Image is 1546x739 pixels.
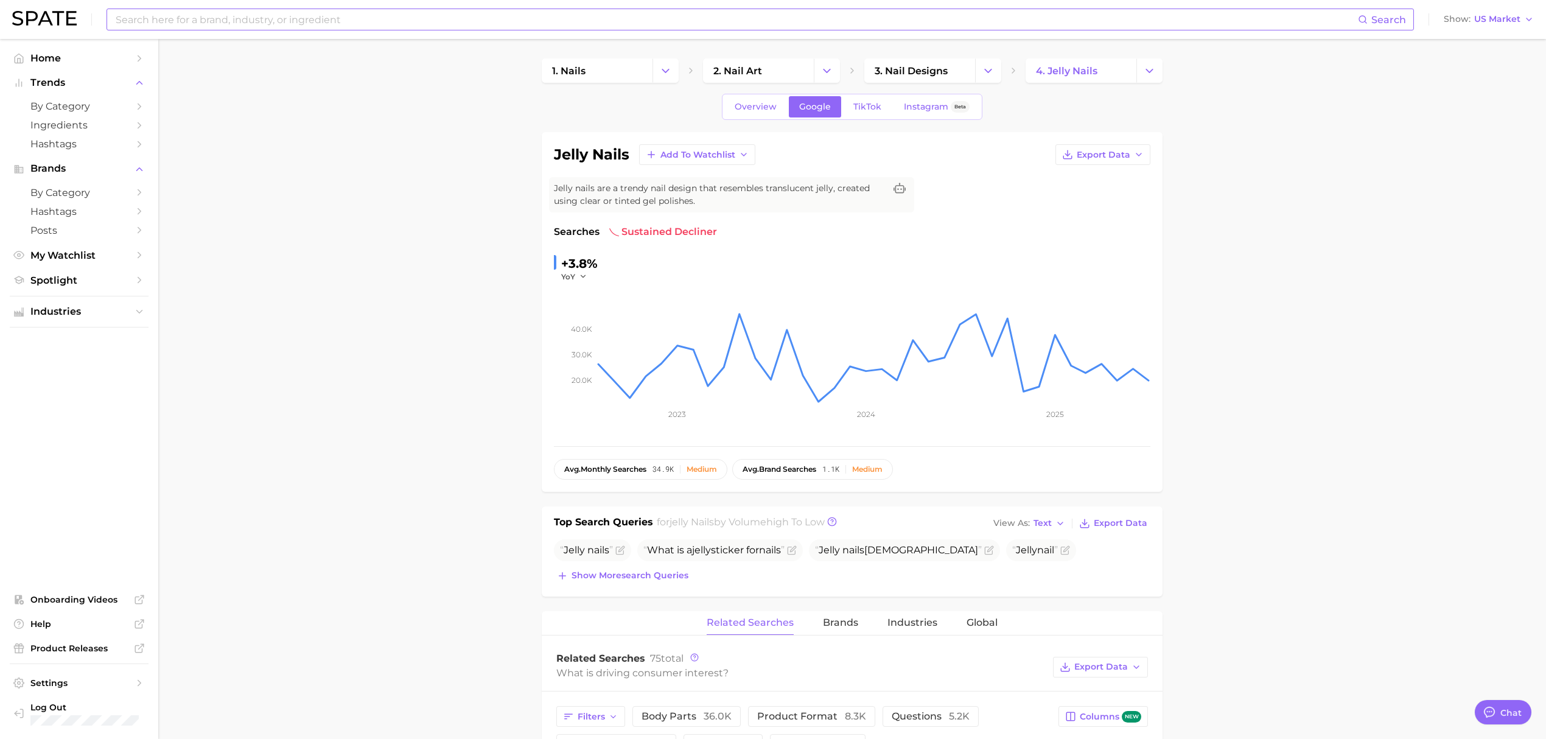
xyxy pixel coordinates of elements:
[657,515,825,532] h2: for by Volume
[1474,16,1520,23] span: US Market
[1060,545,1070,555] button: Flag as miscategorized or irrelevant
[10,116,149,135] a: Ingredients
[766,516,825,528] span: high to low
[1046,410,1064,419] tspan: 2025
[30,250,128,261] span: My Watchlist
[984,545,994,555] button: Flag as miscategorized or irrelevant
[1055,144,1150,165] button: Export Data
[114,9,1358,30] input: Search here for a brand, industry, or ingredient
[1094,518,1147,528] span: Export Data
[815,544,982,556] span: [DEMOGRAPHIC_DATA]
[30,275,128,286] span: Spotlight
[564,544,585,556] span: Jelly
[823,617,858,628] span: Brands
[757,710,866,722] span: product format
[1053,657,1148,678] button: Export Data
[724,96,787,117] a: Overview
[30,187,128,198] span: by Category
[692,544,711,556] span: jelly
[10,202,149,221] a: Hashtags
[571,324,592,333] tspan: 40.0k
[975,58,1001,83] button: Change Category
[561,254,598,273] div: +3.8%
[954,102,966,112] span: Beta
[30,138,128,150] span: Hashtags
[732,459,893,480] button: avg.brand searches1.1kMedium
[652,465,674,474] span: 34.9k
[10,246,149,265] a: My Watchlist
[609,227,619,237] img: sustained decliner
[1074,662,1128,672] span: Export Data
[10,49,149,68] a: Home
[554,182,885,208] span: Jelly nails are a trendy nail design that resembles translucent jelly, created using clear or tin...
[822,465,839,474] span: 1.1k
[30,594,128,605] span: Onboarding Videos
[875,65,948,77] span: 3. nail designs
[30,100,128,112] span: by Category
[30,52,128,64] span: Home
[799,102,831,112] span: Google
[993,520,1030,527] span: View As
[668,410,686,419] tspan: 2023
[30,702,165,713] span: Log Out
[30,163,128,174] span: Brands
[904,102,948,112] span: Instagram
[556,706,625,727] button: Filters
[687,465,717,474] div: Medium
[10,698,149,729] a: Log out. Currently logged in with e-mail sramana_sharma@cotyinc.com.
[1444,16,1471,23] span: Show
[564,465,646,474] span: monthly searches
[842,544,864,556] span: nails
[639,144,755,165] button: Add to Watchlist
[10,135,149,153] a: Hashtags
[707,617,794,628] span: Related Searches
[10,221,149,240] a: Posts
[572,350,592,359] tspan: 30.0k
[561,271,587,282] button: YoY
[892,710,970,722] span: questions
[1076,515,1150,532] button: Export Data
[556,665,1047,681] div: What is driving consumer interest?
[10,271,149,290] a: Spotlight
[643,544,785,556] span: What is a sticker for
[572,570,688,581] span: Show more search queries
[1034,520,1052,527] span: Text
[609,225,717,239] span: sustained decliner
[30,678,128,688] span: Settings
[843,96,892,117] a: TikTok
[743,465,816,474] span: brand searches
[1026,58,1136,83] a: 4. jelly nails
[852,465,883,474] div: Medium
[552,65,586,77] span: 1. nails
[587,544,609,556] span: nails
[554,459,727,480] button: avg.monthly searches34.9kMedium
[967,617,998,628] span: Global
[554,567,691,584] button: Show moresearch queries
[652,58,679,83] button: Change Category
[10,674,149,692] a: Settings
[735,102,777,112] span: Overview
[561,271,575,282] span: YoY
[743,464,759,474] abbr: average
[10,639,149,657] a: Product Releases
[1136,58,1163,83] button: Change Category
[1077,150,1130,160] span: Export Data
[12,11,77,26] img: SPATE
[660,150,735,160] span: Add to Watchlist
[30,643,128,654] span: Product Releases
[1036,65,1097,77] span: 4. jelly nails
[10,159,149,178] button: Brands
[670,516,714,528] span: jelly nails
[10,74,149,92] button: Trends
[30,225,128,236] span: Posts
[845,710,866,722] span: 8.3k
[789,96,841,117] a: Google
[713,65,762,77] span: 2. nail art
[894,96,980,117] a: InstagramBeta
[857,410,875,419] tspan: 2024
[10,303,149,321] button: Industries
[814,58,840,83] button: Change Category
[990,516,1068,531] button: View AsText
[30,119,128,131] span: Ingredients
[30,618,128,629] span: Help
